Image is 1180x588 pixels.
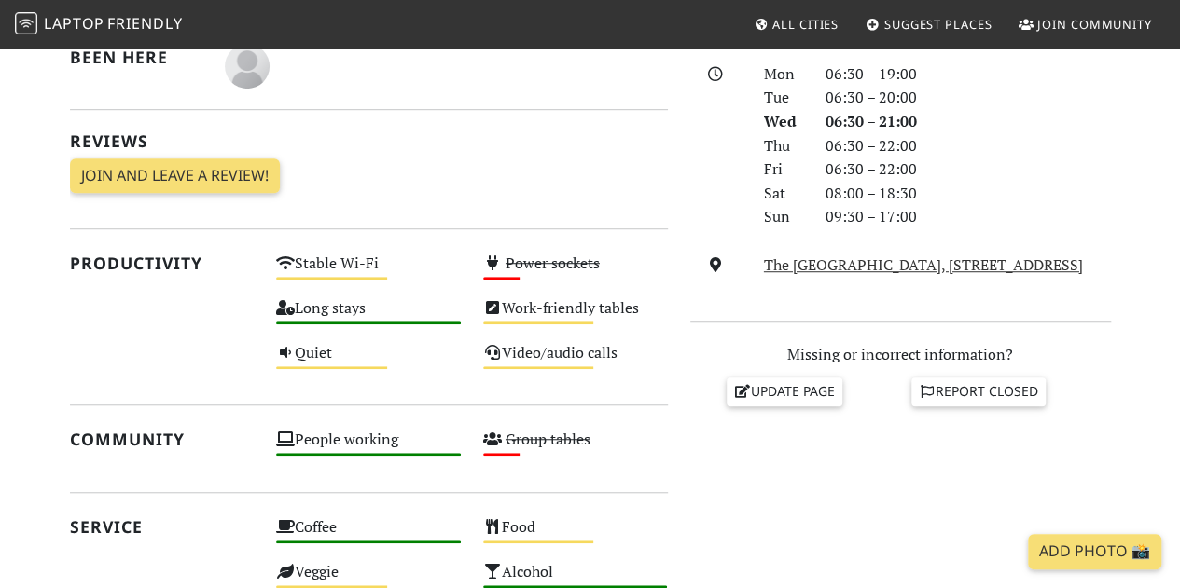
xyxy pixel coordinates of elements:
[753,134,814,158] div: Thu
[44,13,104,34] span: Laptop
[472,339,679,384] div: Video/audio calls
[506,429,590,449] s: Group tables
[265,294,472,339] div: Long stays
[727,377,842,405] a: Update page
[70,158,280,194] a: Join and leave a review!
[746,7,846,41] a: All Cities
[70,517,255,537] h2: Service
[70,48,202,67] h2: Been here
[265,513,472,558] div: Coffee
[753,62,814,87] div: Mon
[814,86,1122,110] div: 06:30 – 20:00
[911,377,1046,405] a: Report closed
[70,430,255,449] h2: Community
[225,44,270,89] img: blank-535327c66bd565773addf3077783bbfce4b00ec00e9fd257753287c682c7fa38.png
[772,16,839,33] span: All Cities
[1011,7,1159,41] a: Join Community
[814,62,1122,87] div: 06:30 – 19:00
[753,86,814,110] div: Tue
[472,513,679,558] div: Food
[1037,16,1152,33] span: Join Community
[814,110,1122,134] div: 06:30 – 21:00
[753,182,814,206] div: Sat
[814,182,1122,206] div: 08:00 – 18:30
[814,134,1122,158] div: 06:30 – 22:00
[690,343,1111,367] p: Missing or incorrect information?
[70,253,255,273] h2: Productivity
[753,157,814,182] div: Fri
[884,16,993,33] span: Suggest Places
[70,131,668,151] h2: Reviews
[858,7,1000,41] a: Suggest Places
[753,205,814,229] div: Sun
[225,54,270,75] span: Amy H
[814,205,1122,229] div: 09:30 – 17:00
[753,110,814,134] div: Wed
[265,426,472,471] div: People working
[265,250,472,294] div: Stable Wi-Fi
[15,12,37,34] img: LaptopFriendly
[15,8,183,41] a: LaptopFriendly LaptopFriendly
[764,254,1083,275] a: The [GEOGRAPHIC_DATA], [STREET_ADDRESS]
[107,13,182,34] span: Friendly
[814,157,1122,182] div: 06:30 – 22:00
[265,339,472,384] div: Quiet
[506,253,600,273] s: Power sockets
[472,294,679,339] div: Work-friendly tables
